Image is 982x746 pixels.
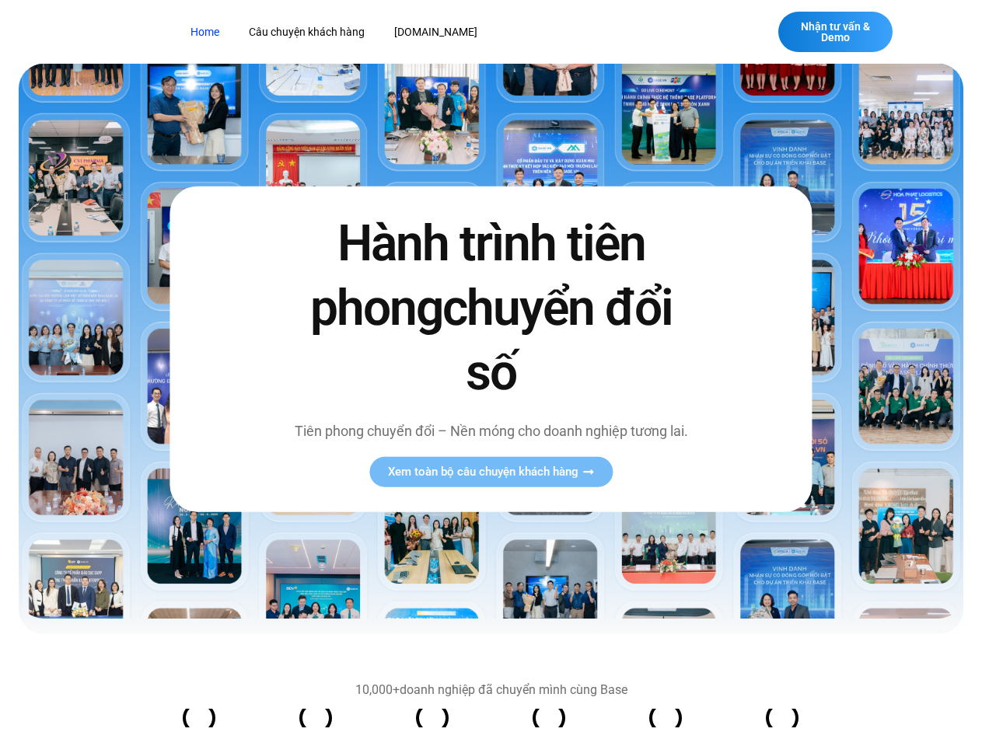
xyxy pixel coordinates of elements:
[383,18,489,47] a: [DOMAIN_NAME]
[724,709,840,727] div: 6 trên 14
[142,709,258,727] div: 1 trên 14
[778,12,893,52] a: Nhận tư vấn & Demo
[388,466,578,478] span: Xem toàn bộ câu chuyện khách hàng
[289,420,692,441] p: Tiên phong chuyển đổi – Nền móng cho doanh nghiệp tương lai.
[289,211,692,405] h2: Hành trình tiên phong
[237,18,376,47] a: Câu chuyện khách hàng
[179,18,231,47] a: Home
[142,684,841,696] div: doanh nghiệp đã chuyển mình cùng Base
[355,682,400,697] b: 10,000+
[369,457,613,487] a: Xem toàn bộ câu chuyện khách hàng
[607,709,724,727] div: 5 trên 14
[794,21,877,43] span: Nhận tư vấn & Demo
[179,18,701,47] nav: Menu
[257,709,374,727] div: 2 trên 14
[142,709,841,727] div: Băng chuyền hình ảnh
[374,709,491,727] div: 3 trên 14
[491,709,607,727] div: 4 trên 14
[840,709,957,727] div: 7 trên 14
[442,279,673,402] span: chuyển đổi số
